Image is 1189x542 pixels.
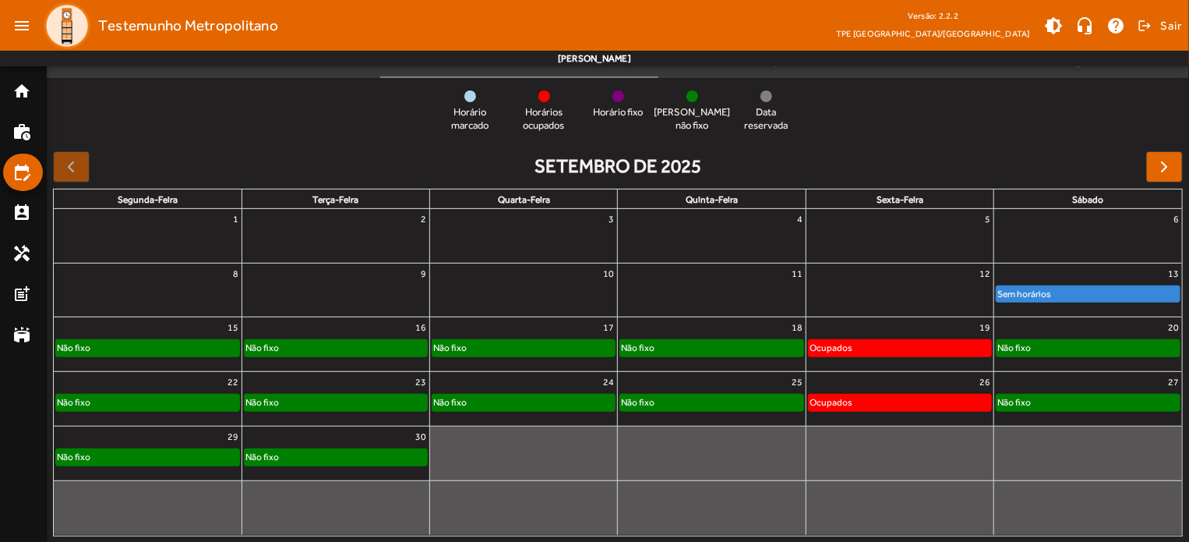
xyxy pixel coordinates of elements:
[794,209,806,229] a: 4 de setembro de 2025
[495,191,553,208] a: quarta-feira
[806,317,993,372] td: 19 de setembro de 2025
[1010,51,1106,67] div: Confirmação
[873,191,926,208] a: sexta-feira
[98,13,278,38] span: Testemunho Metropolitano
[432,340,467,356] div: Não fixo
[836,26,1030,41] span: TPE [GEOGRAPHIC_DATA]/[GEOGRAPHIC_DATA]
[309,191,362,208] a: terça-feira
[242,263,429,317] td: 9 de setembro de 2025
[37,2,278,49] a: Testemunho Metropolitano
[245,395,280,410] div: Não fixo
[1165,317,1182,338] a: 20 de setembro de 2025
[418,209,429,229] a: 2 de setembro de 2025
[809,395,853,410] div: Ocupados
[56,449,91,465] div: Não fixo
[1070,191,1107,208] a: sábado
[224,372,242,392] a: 22 de setembro de 2025
[242,317,429,372] td: 16 de setembro de 2025
[1160,13,1183,38] span: Sair
[994,372,1182,427] td: 27 de setembro de 2025
[230,264,242,284] a: 8 de setembro de 2025
[735,106,797,133] span: Data reservada
[994,209,1182,263] td: 6 de setembro de 2025
[605,209,617,229] a: 3 de setembro de 2025
[593,106,643,119] span: Horário fixo
[618,263,806,317] td: 11 de setembro de 2025
[56,395,91,410] div: Não fixo
[432,395,467,410] div: Não fixo
[994,263,1182,317] td: 13 de setembro de 2025
[54,263,242,317] td: 8 de setembro de 2025
[430,317,618,372] td: 17 de setembro de 2025
[806,209,993,263] td: 5 de setembro de 2025
[439,106,501,133] span: Horário marcado
[245,449,280,465] div: Não fixo
[224,427,242,447] a: 29 de setembro de 2025
[54,427,242,481] td: 29 de setembro de 2025
[12,82,31,101] mat-icon: home
[412,317,429,338] a: 16 de setembro de 2025
[54,209,242,263] td: 1 de setembro de 2025
[789,317,806,338] a: 18 de setembro de 2025
[982,209,993,229] a: 5 de setembro de 2025
[430,209,618,263] td: 3 de setembro de 2025
[600,264,617,284] a: 10 de setembro de 2025
[836,6,1030,26] div: Versão: 2.2.2
[620,340,655,356] div: Não fixo
[600,317,617,338] a: 17 de setembro de 2025
[976,264,993,284] a: 12 de setembro de 2025
[56,340,91,356] div: Não fixo
[54,372,242,427] td: 22 de setembro de 2025
[1135,14,1183,37] button: Sair
[806,263,993,317] td: 12 de setembro de 2025
[976,372,993,392] a: 26 de setembro de 2025
[12,122,31,141] mat-icon: work_history
[789,372,806,392] a: 25 de setembro de 2025
[242,427,429,481] td: 30 de setembro de 2025
[618,209,806,263] td: 4 de setembro de 2025
[618,372,806,427] td: 25 de setembro de 2025
[742,51,842,67] div: Companheiro
[620,395,655,410] div: Não fixo
[1165,372,1182,392] a: 27 de setembro de 2025
[6,10,37,41] mat-icon: menu
[976,317,993,338] a: 19 de setembro de 2025
[997,286,1052,302] div: Sem horários
[654,106,730,133] span: [PERSON_NAME] não fixo
[535,155,701,178] h2: setembro de 2025
[806,372,993,427] td: 26 de setembro de 2025
[464,51,575,67] div: Selecione o dia
[12,204,31,222] mat-icon: perm_contact_calendar
[1170,209,1182,229] a: 6 de setembro de 2025
[12,325,31,344] mat-icon: stadium
[683,191,741,208] a: quinta-feira
[12,285,31,303] mat-icon: post_add
[242,372,429,427] td: 23 de setembro de 2025
[130,51,277,67] div: Terminal Central - 1
[412,372,429,392] a: 23 de setembro de 2025
[600,372,617,392] a: 24 de setembro de 2025
[430,263,618,317] td: 10 de setembro de 2025
[242,209,429,263] td: 2 de setembro de 2025
[1165,264,1182,284] a: 13 de setembro de 2025
[412,427,429,447] a: 30 de setembro de 2025
[513,106,575,133] span: Horários ocupados
[54,317,242,372] td: 15 de setembro de 2025
[12,244,31,263] mat-icon: handyman
[12,163,31,182] mat-icon: edit_calendar
[789,264,806,284] a: 11 de setembro de 2025
[418,264,429,284] a: 9 de setembro de 2025
[994,317,1182,372] td: 20 de setembro de 2025
[44,2,90,49] img: Logo TPE
[224,317,242,338] a: 15 de setembro de 2025
[430,372,618,427] td: 24 de setembro de 2025
[809,340,853,356] div: Ocupados
[997,395,1032,410] div: Não fixo
[230,209,242,229] a: 1 de setembro de 2025
[618,317,806,372] td: 18 de setembro de 2025
[115,191,181,208] a: segunda-feira
[997,340,1032,356] div: Não fixo
[245,340,280,356] div: Não fixo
